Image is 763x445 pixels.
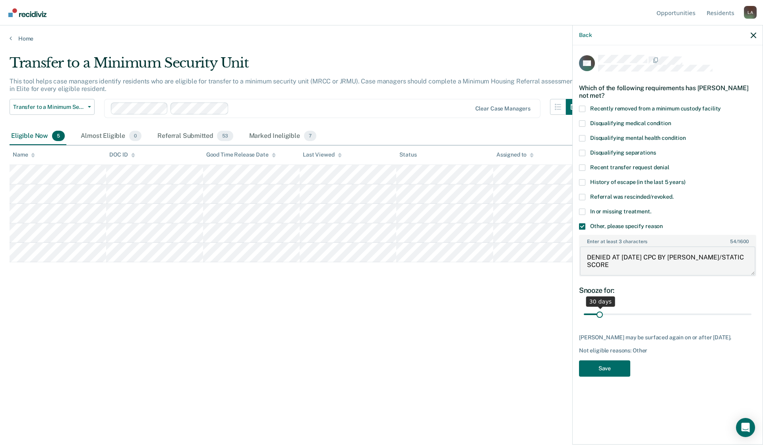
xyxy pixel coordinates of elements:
[579,32,592,39] button: Back
[579,78,756,106] div: Which of the following requirements has [PERSON_NAME] not met?
[590,179,686,185] span: History of escape (in the last 5 years)
[580,246,755,276] textarea: DENIED AT [DATE] CPC BY [PERSON_NAME]/STATIC SCORE
[8,8,46,17] img: Recidiviz
[579,360,630,377] button: Save
[109,151,135,158] div: DOC ID
[590,105,721,112] span: Recently removed from a minimum custody facility
[10,55,582,77] div: Transfer to a Minimum Security Unit
[744,6,757,19] div: L A
[590,164,669,170] span: Recent transfer request denial
[590,223,663,229] span: Other, please specify reason
[590,149,656,156] span: Disqualifying separations
[579,286,756,295] div: Snooze for:
[590,135,686,141] span: Disqualifying mental health condition
[217,131,233,141] span: 53
[580,236,755,244] label: Enter at least 3 characters
[730,239,748,244] span: / 1600
[10,128,66,145] div: Eligible Now
[586,296,615,307] div: 30 days
[304,131,316,141] span: 7
[590,208,651,215] span: In or missing treatment.
[579,347,756,354] div: Not eligible reasons: Other
[579,334,756,341] div: [PERSON_NAME] may be surfaced again on or after [DATE].
[10,77,576,93] p: This tool helps case managers identify residents who are eligible for transfer to a minimum secur...
[730,239,736,244] span: 54
[303,151,341,158] div: Last Viewed
[590,120,671,126] span: Disqualifying medical condition
[156,128,234,145] div: Referral Submitted
[10,35,753,42] a: Home
[744,6,757,19] button: Profile dropdown button
[496,151,534,158] div: Assigned to
[79,128,143,145] div: Almost Eligible
[13,104,85,110] span: Transfer to a Minimum Security Unit
[399,151,416,158] div: Status
[590,193,674,200] span: Referral was rescinded/revoked.
[248,128,318,145] div: Marked Ineligible
[129,131,141,141] span: 0
[13,151,35,158] div: Name
[475,105,531,112] div: Clear case managers
[206,151,276,158] div: Good Time Release Date
[52,131,65,141] span: 5
[736,418,755,437] div: Open Intercom Messenger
